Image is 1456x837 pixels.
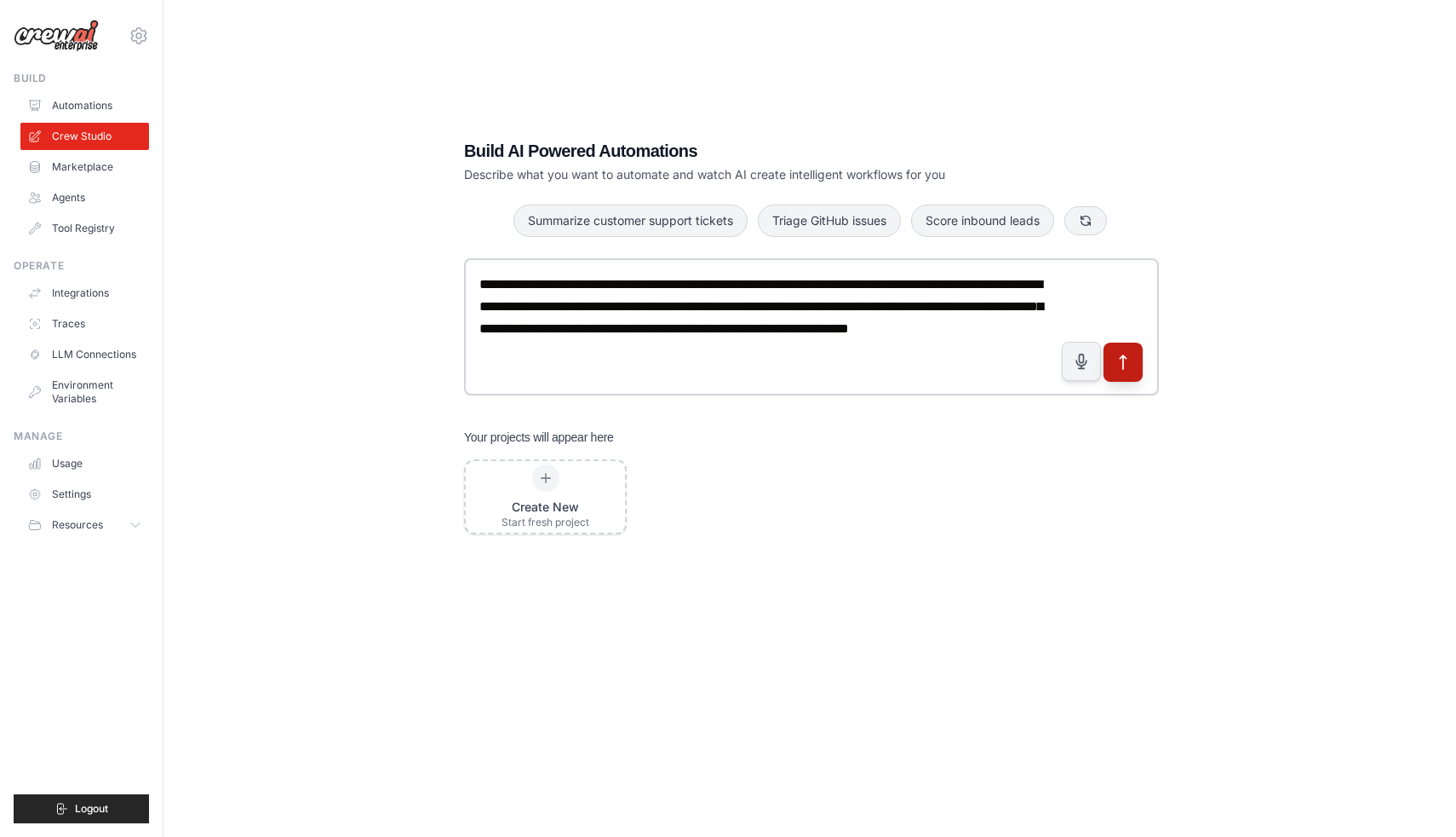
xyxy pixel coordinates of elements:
a: Integrations [20,280,149,307]
button: Score inbound leads [911,205,1054,237]
a: Agents [20,184,149,211]
iframe: Chat Widget [1371,755,1456,837]
div: Operate [14,259,149,273]
button: Click to speak your automation idea [1062,342,1101,381]
span: Logout [75,802,108,816]
a: Settings [20,481,149,508]
a: Crew Studio [20,123,149,150]
a: Environment Variables [20,372,149,413]
h3: Your projects will appear here [464,429,614,446]
div: Start fresh project [502,516,589,529]
button: Get new suggestions [1064,206,1107,235]
img: Logo [14,20,99,52]
p: Describe what you want to automate and watch AI create intelligent workflows for you [464,166,1036,183]
a: Marketplace [20,153,149,181]
span: Resources [52,518,103,532]
h1: Build AI Powered Automations [464,139,1036,163]
a: Usage [20,450,149,477]
div: Build [14,72,149,85]
div: Create New [502,499,589,516]
button: Logout [14,794,149,823]
a: Tool Registry [20,215,149,242]
a: LLM Connections [20,341,149,368]
button: Resources [20,511,149,539]
div: Manage [14,430,149,443]
button: Summarize customer support tickets [513,205,748,237]
button: Triage GitHub issues [758,205,901,237]
a: Traces [20,310,149,338]
a: Automations [20,92,149,119]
